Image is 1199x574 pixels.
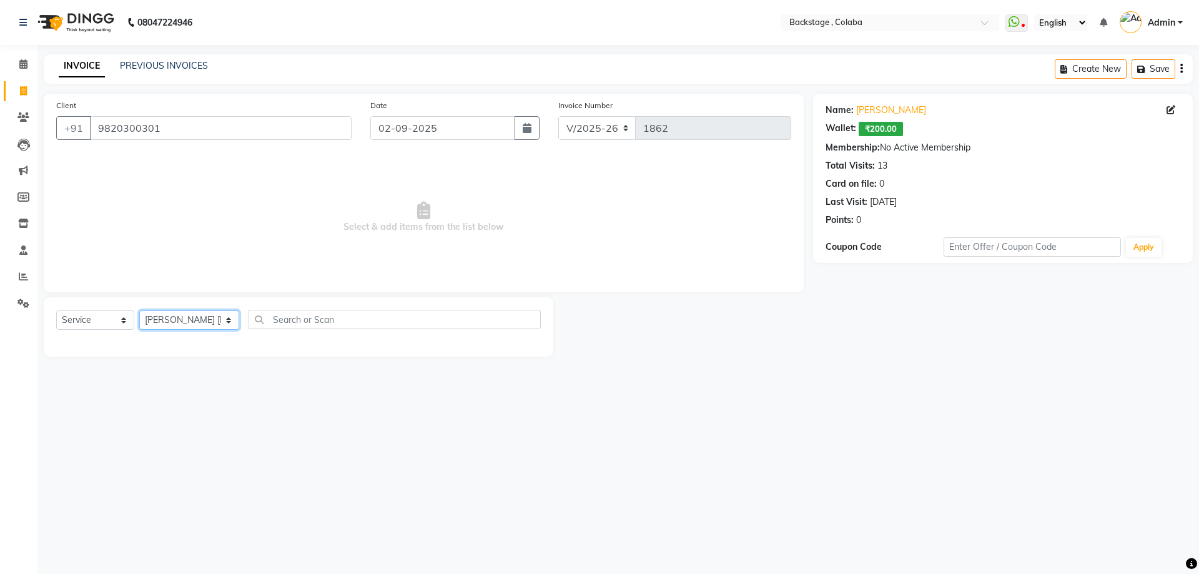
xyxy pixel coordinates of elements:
div: 13 [877,159,887,172]
b: 08047224946 [137,5,192,40]
span: Select & add items from the list below [56,155,791,280]
div: Membership: [826,141,880,154]
img: Admin [1120,11,1142,33]
div: Points: [826,214,854,227]
a: [PERSON_NAME] [856,104,926,117]
label: Invoice Number [558,100,613,111]
div: Card on file: [826,177,877,191]
div: Total Visits: [826,159,875,172]
input: Search or Scan [249,310,541,329]
label: Client [56,100,76,111]
div: Wallet: [826,122,856,136]
div: 0 [856,214,861,227]
div: [DATE] [870,195,897,209]
a: INVOICE [59,55,105,77]
div: Last Visit: [826,195,867,209]
div: No Active Membership [826,141,1180,154]
div: 0 [879,177,884,191]
button: Create New [1055,59,1127,79]
input: Search by Name/Mobile/Email/Code [90,116,352,140]
button: +91 [56,116,91,140]
img: logo [32,5,117,40]
a: PREVIOUS INVOICES [120,60,208,71]
input: Enter Offer / Coupon Code [944,237,1121,257]
div: Name: [826,104,854,117]
div: Coupon Code [826,240,944,254]
button: Apply [1126,238,1162,257]
label: Date [370,100,387,111]
button: Save [1132,59,1175,79]
span: ₹200.00 [859,122,903,136]
span: Admin [1148,16,1175,29]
